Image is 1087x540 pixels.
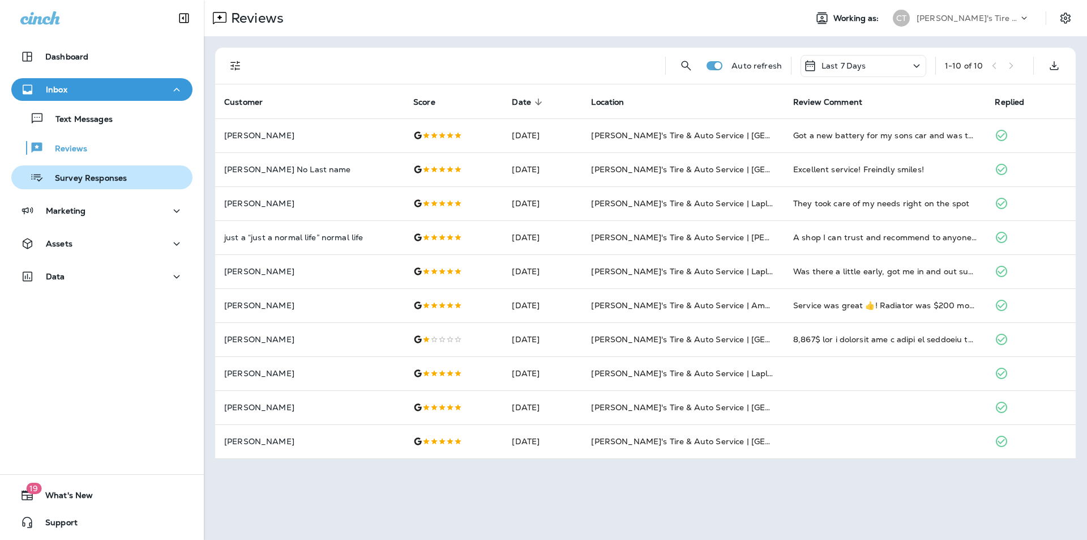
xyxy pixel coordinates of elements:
button: Text Messages [11,107,192,130]
p: Assets [46,239,72,248]
button: Support [11,511,192,534]
p: [PERSON_NAME] [224,301,395,310]
button: Survey Responses [11,165,192,189]
p: Dashboard [45,52,88,61]
span: Replied [995,97,1039,107]
td: [DATE] [503,390,582,424]
button: Inbox [11,78,192,101]
p: just a “just a normal life” normal life [224,233,395,242]
span: [PERSON_NAME]'s Tire & Auto Service | Laplace [591,266,781,277]
td: [DATE] [503,322,582,356]
span: Customer [224,97,263,107]
span: Date [512,97,531,107]
span: Support [34,518,78,532]
div: A shop I can trust and recommend to anyone!!! Wow, great customer service. Cy is a honest person,... [793,232,977,243]
span: What's New [34,491,93,504]
p: [PERSON_NAME] [224,131,395,140]
button: Export as CSV [1043,54,1065,77]
span: [PERSON_NAME]'s Tire & Auto Service | [GEOGRAPHIC_DATA][PERSON_NAME] [591,130,909,141]
p: [PERSON_NAME] [224,267,395,276]
span: Date [512,97,546,107]
p: Marketing [46,206,85,215]
span: Review Comment [793,97,862,107]
button: Data [11,265,192,288]
p: [PERSON_NAME] [224,199,395,208]
div: Service was great 👍! Radiator was $200 more than I could have purchased at another location. That... [793,300,977,311]
p: [PERSON_NAME] [224,335,395,344]
p: Data [46,272,65,281]
td: [DATE] [503,356,582,390]
div: CT [893,10,910,27]
span: Customer [224,97,277,107]
button: Marketing [11,199,192,222]
button: 19What's New [11,484,192,507]
td: [DATE] [503,118,582,152]
span: 19 [26,483,41,494]
p: [PERSON_NAME] [224,369,395,378]
td: [DATE] [503,152,582,186]
button: Settings [1055,8,1076,28]
div: 4,700$ for a radiator and a bunch or steering components to be changed. They changed out a bunch ... [793,334,977,345]
p: Survey Responses [44,173,127,184]
td: [DATE] [503,186,582,220]
p: Inbox [46,85,67,94]
span: [PERSON_NAME]'s Tire & Auto Service | [PERSON_NAME][GEOGRAPHIC_DATA] [591,232,909,243]
div: 1 - 10 of 10 [945,61,983,70]
button: Search Reviews [675,54,697,77]
div: Excellent service! Freindly smiles! [793,164,977,175]
span: Review Comment [793,97,877,107]
span: Score [413,97,450,107]
span: [PERSON_NAME]'s Tire & Auto Service | [GEOGRAPHIC_DATA] [591,436,839,447]
div: Was there a little early, got me in and out super quick. Thank you [793,266,977,277]
span: [PERSON_NAME]'s Tire & Auto Service | [GEOGRAPHIC_DATA] [591,334,839,345]
span: Score [413,97,435,107]
div: They took care of my needs right on the spot [793,198,977,209]
button: Dashboard [11,45,192,68]
td: [DATE] [503,424,582,458]
span: [PERSON_NAME]'s Tire & Auto Service | [GEOGRAPHIC_DATA] [591,402,839,413]
button: Reviews [11,136,192,160]
p: Text Messages [44,114,113,125]
span: [PERSON_NAME]'s Tire & Auto Service | Laplace [591,198,781,209]
p: [PERSON_NAME] [224,403,395,412]
span: [PERSON_NAME]'s Tire & Auto Service | Laplace [591,368,781,379]
p: Auto refresh [731,61,782,70]
span: Location [591,97,639,107]
p: Reviews [44,144,87,155]
td: [DATE] [503,220,582,254]
p: [PERSON_NAME] [224,437,395,446]
button: Collapse Sidebar [168,7,200,29]
td: [DATE] [503,254,582,288]
p: [PERSON_NAME] No Last name [224,165,395,174]
p: Reviews [226,10,284,27]
span: Replied [995,97,1024,107]
td: [DATE] [503,288,582,322]
p: Last 7 Days [821,61,866,70]
span: Location [591,97,624,107]
p: [PERSON_NAME]'s Tire & Auto [917,14,1018,23]
button: Filters [224,54,247,77]
span: [PERSON_NAME]'s Tire & Auto Service | [GEOGRAPHIC_DATA] [591,164,839,175]
span: Working as: [833,14,881,23]
span: [PERSON_NAME]'s Tire & Auto Service | Ambassador [591,300,801,311]
div: Got a new battery for my sons car and was told that my alternator was bad when they checked it ou... [793,130,977,141]
button: Assets [11,232,192,255]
